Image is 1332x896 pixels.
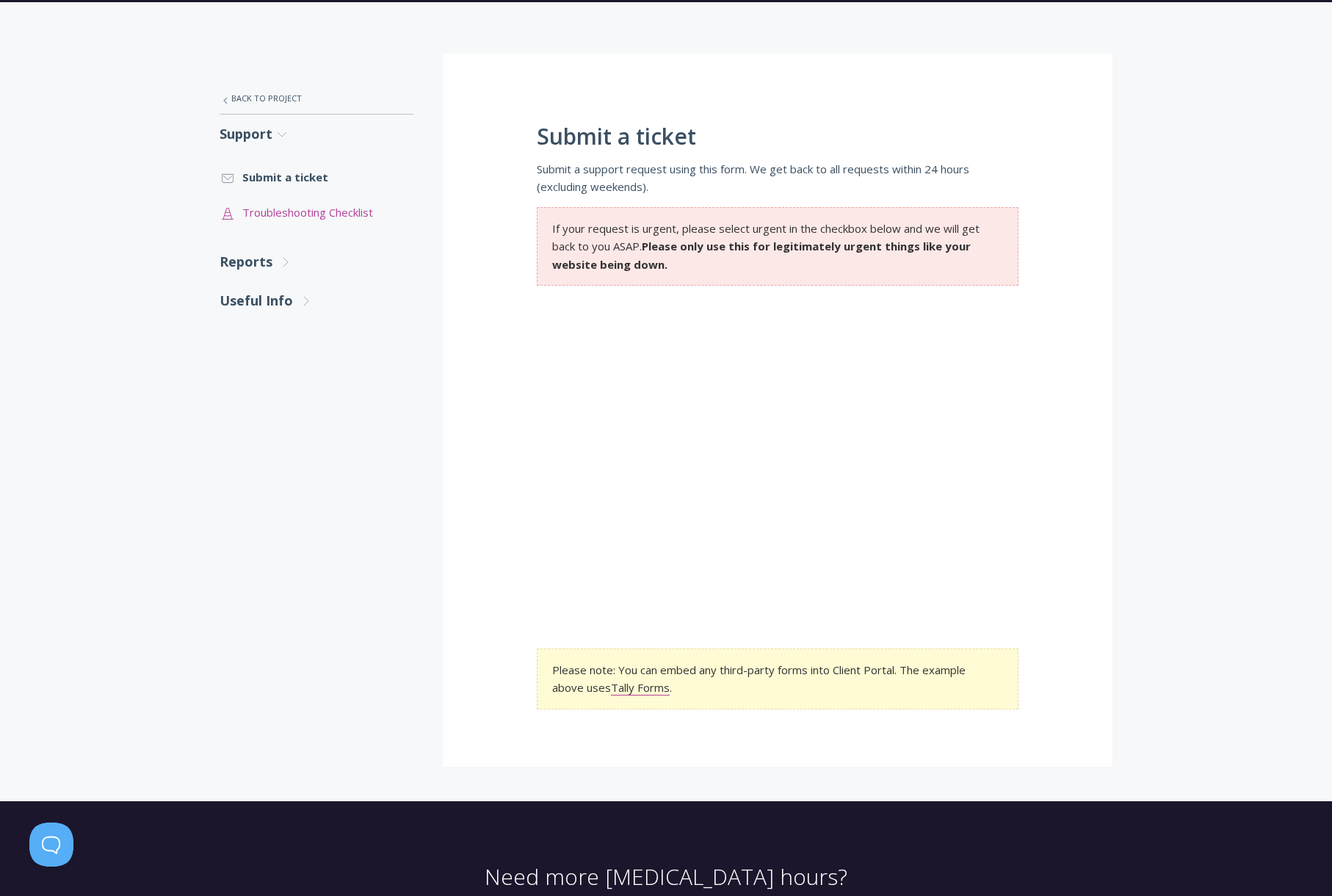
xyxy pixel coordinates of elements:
iframe: Toggle Customer Support [29,823,73,867]
a: Troubleshooting Checklist [220,195,413,230]
h1: Submit a ticket [537,124,1018,149]
section: Please note: You can embed any third-party forms into Client Portal. The example above uses . [537,648,1018,709]
p: Submit a support request using this form. We get back to all requests within 24 hours (excluding ... [537,160,1018,196]
a: Back to Project [220,83,413,114]
a: Tally Forms [611,680,670,696]
a: Useful Info [220,281,413,320]
a: Submit a ticket [220,159,413,195]
strong: Please only use this for legitimately urgent things like your website being down. [552,239,971,271]
iframe: Agency - Submit Ticket [537,308,1018,637]
a: Support [220,115,413,153]
section: If your request is urgent, please select urgent in the checkbox below and we will get back to you... [537,207,1018,286]
a: Reports [220,242,413,281]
